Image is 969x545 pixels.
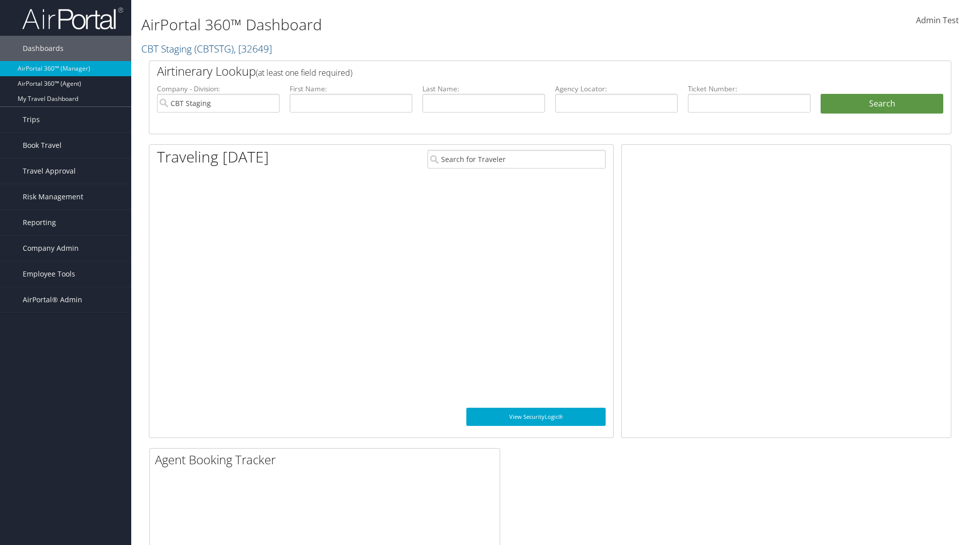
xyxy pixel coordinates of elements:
[23,184,83,209] span: Risk Management
[23,158,76,184] span: Travel Approval
[916,5,959,36] a: Admin Test
[23,261,75,287] span: Employee Tools
[141,42,272,56] a: CBT Staging
[688,84,811,94] label: Ticket Number:
[234,42,272,56] span: , [ 32649 ]
[22,7,123,30] img: airportal-logo.png
[256,67,352,78] span: (at least one field required)
[555,84,678,94] label: Agency Locator:
[422,84,545,94] label: Last Name:
[23,287,82,312] span: AirPortal® Admin
[141,14,686,35] h1: AirPortal 360™ Dashboard
[157,84,280,94] label: Company - Division:
[23,107,40,132] span: Trips
[916,15,959,26] span: Admin Test
[466,408,606,426] a: View SecurityLogic®
[290,84,412,94] label: First Name:
[23,236,79,261] span: Company Admin
[194,42,234,56] span: ( CBTSTG )
[821,94,943,114] button: Search
[157,146,269,168] h1: Traveling [DATE]
[23,36,64,61] span: Dashboards
[23,210,56,235] span: Reporting
[427,150,606,169] input: Search for Traveler
[157,63,877,80] h2: Airtinerary Lookup
[23,133,62,158] span: Book Travel
[155,451,500,468] h2: Agent Booking Tracker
